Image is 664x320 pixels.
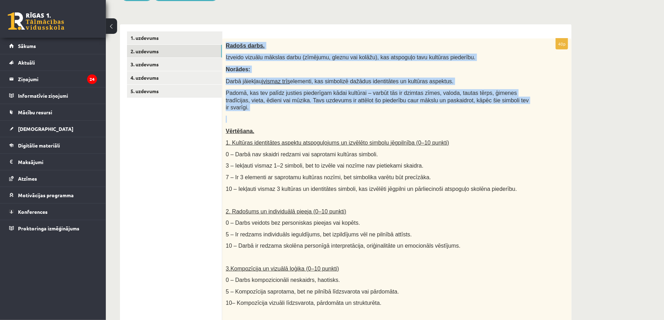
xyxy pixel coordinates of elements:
[226,300,381,306] span: 10– Kompozīcija vizuāli līdzsvarota, pārdomāta un strukturēta.
[18,59,35,66] span: Aktuāli
[226,163,423,169] span: 3 – Iekļauti vismaz 1–2 simboli, bet to izvēle vai nozīme nav pietiekami skaidra.
[9,137,97,153] a: Digitālie materiāli
[18,175,37,182] span: Atzīmes
[9,154,97,170] a: Maksājumi
[226,289,399,295] span: 5 – Kompozīcija saprotama, bet ne pilnībā līdzsvarota vai pārdomāta.
[226,186,517,192] span: 10 – Iekļauti vismaz 3 kultūras un identitātes simboli, kas izvēlēti jēgpilni un pārliecinoši ats...
[226,231,412,237] span: 5 – Ir redzams individuāls ieguldījums, bet izpildījums vēl ne pilnībā attīsts.
[18,225,79,231] span: Proktoringa izmēģinājums
[226,78,454,84] span: Darbā jāiekļauj elementi, kas simbolizē dažādus identitātes un kultūras aspektus.
[8,12,64,30] a: Rīgas 1. Tālmācības vidusskola
[9,38,97,54] a: Sākums
[127,71,222,84] a: 4. uzdevums
[127,85,222,98] a: 5. uzdevums
[226,209,346,215] span: 2. Radošums un individuālā pieeja (0–10 punkti)
[9,104,97,120] a: Mācību resursi
[226,43,265,49] span: Radošs darbs.
[226,66,250,72] span: Norādes:
[226,220,360,226] span: 0 – Darbs veidots bez personiskas pieejas vai kopēts.
[226,266,339,272] span: 3.Kompozīcija un vizuālā loģika (0–10 punkti)
[18,209,48,215] span: Konferences
[18,87,97,104] legend: Informatīvie ziņojumi
[226,277,340,283] span: 0 – Darbs kompozicionāli neskaidrs, haotisks.
[18,126,73,132] span: [DEMOGRAPHIC_DATA]
[9,71,97,87] a: Ziņojumi24
[9,87,97,104] a: Informatīvie ziņojumi
[7,7,334,14] body: Editor, wiswyg-editor-user-answer-47433778522920
[226,243,460,249] span: 10 – Darbā ir redzama skolēna personīgā interpretācija, oriģinalitāte un emocionāls vēstījums.
[127,45,222,58] a: 2. uzdevums
[9,204,97,220] a: Konferences
[9,187,97,203] a: Motivācijas programma
[127,58,222,71] a: 3. uzdevums
[9,170,97,187] a: Atzīmes
[226,140,449,146] span: 1. Kultūras identitātes aspektu atspoguļojums un izvēlēto simbolu jēgpilnība (0–10 punkti)
[226,90,529,110] span: Padomā, kas tev palīdz justies piederīgam kādai kultūrai – varbūt tās ir dzimtas zīmes, valoda, t...
[18,109,52,115] span: Mācību resursi
[9,220,97,236] a: Proktoringa izmēģinājums
[9,54,97,71] a: Aktuāli
[87,74,97,84] i: 24
[18,154,97,170] legend: Maksājumi
[226,174,431,180] span: 7 – Ir 3 elementi ar saprotamu kultūras nozīmi, bet simbolika varētu būt precīzāka.
[263,78,290,84] u: vismaz trīs
[18,71,97,87] legend: Ziņojumi
[127,31,222,44] a: 1. uzdevums
[226,128,254,134] span: Vērtēšana.
[18,142,60,149] span: Digitālie materiāli
[556,38,568,49] p: 40p
[226,151,378,157] span: 0 – Darbā nav skaidri redzami vai saprotami kultūras simboli.
[9,121,97,137] a: [DEMOGRAPHIC_DATA]
[226,54,476,60] span: Izveido vizuālu mākslas darbu (zīmējumu, gleznu vai kolāžu), kas atspoguļo tavu kultūras piederību.
[18,192,74,198] span: Motivācijas programma
[18,43,36,49] span: Sākums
